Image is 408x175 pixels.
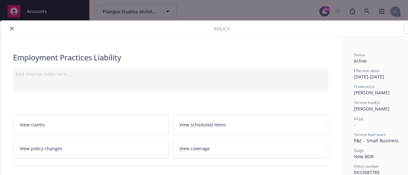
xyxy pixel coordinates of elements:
a: View claims [13,115,169,135]
span: Service lead(s) [354,100,380,105]
span: Producer(s) [354,84,375,89]
span: Effective dates [354,68,380,73]
span: P&C - Small Business [354,138,399,144]
span: Service lead team [354,132,386,137]
span: New BOR [354,153,374,159]
a: View coverage [173,138,329,158]
span: Active [354,58,367,64]
span: Policy number [354,164,379,169]
span: [PERSON_NAME] [354,90,390,96]
span: Policy [214,25,229,32]
span: Stage [354,148,364,153]
a: View scheduled items [173,115,329,135]
span: - [354,122,355,128]
div: Add internal notes here... [16,71,326,77]
span: [PERSON_NAME] [354,106,390,112]
a: View policy changes [13,138,169,158]
span: View policy changes [20,145,62,152]
span: AC(s) [354,116,363,121]
span: View scheduled items [179,121,226,128]
span: View claims [20,121,45,128]
div: Employment Practices Liability [13,52,328,63]
span: Status [354,52,365,57]
span: View coverage [179,145,210,152]
button: close [8,25,16,32]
